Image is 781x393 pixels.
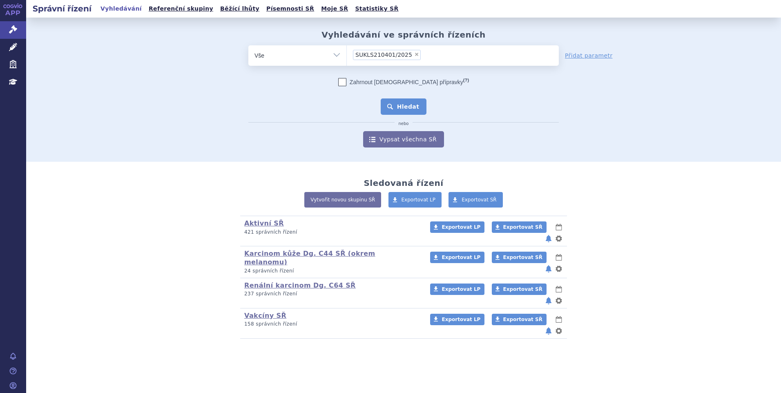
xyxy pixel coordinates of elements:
[492,314,547,325] a: Exportovat SŘ
[381,98,427,115] button: Hledat
[244,268,420,275] p: 24 správních řízení
[244,321,420,328] p: 158 správních řízení
[388,192,442,208] a: Exportovat LP
[355,52,412,58] span: SUKLS210401/2025
[430,221,484,233] a: Exportovat LP
[244,312,286,319] a: Vakcíny SŘ
[244,290,420,297] p: 237 správních řízení
[395,121,413,126] i: nebo
[304,192,381,208] a: Vytvořit novou skupinu SŘ
[503,317,542,322] span: Exportovat SŘ
[430,252,484,263] a: Exportovat LP
[442,317,480,322] span: Exportovat LP
[364,178,443,188] h2: Sledovaná řízení
[492,221,547,233] a: Exportovat SŘ
[555,315,563,324] button: lhůty
[544,264,553,274] button: notifikace
[492,284,547,295] a: Exportovat SŘ
[244,229,420,236] p: 421 správních řízení
[492,252,547,263] a: Exportovat SŘ
[414,52,419,57] span: ×
[555,234,563,243] button: nastavení
[146,3,216,14] a: Referenční skupiny
[544,326,553,336] button: notifikace
[555,326,563,336] button: nastavení
[555,296,563,306] button: nastavení
[442,286,480,292] span: Exportovat LP
[321,30,486,40] h2: Vyhledávání ve správních řízeních
[503,255,542,260] span: Exportovat SŘ
[555,264,563,274] button: nastavení
[555,222,563,232] button: lhůty
[319,3,350,14] a: Moje SŘ
[544,296,553,306] button: notifikace
[565,51,613,60] a: Přidat parametr
[353,3,401,14] a: Statistiky SŘ
[218,3,262,14] a: Běžící lhůty
[338,78,469,86] label: Zahrnout [DEMOGRAPHIC_DATA] přípravky
[264,3,317,14] a: Písemnosti SŘ
[26,3,98,14] h2: Správní řízení
[430,284,484,295] a: Exportovat LP
[462,197,497,203] span: Exportovat SŘ
[544,234,553,243] button: notifikace
[463,78,469,83] abbr: (?)
[555,284,563,294] button: lhůty
[503,286,542,292] span: Exportovat SŘ
[503,224,542,230] span: Exportovat SŘ
[442,255,480,260] span: Exportovat LP
[363,131,444,147] a: Vypsat všechna SŘ
[244,281,356,289] a: Renální karcinom Dg. C64 SŘ
[430,314,484,325] a: Exportovat LP
[442,224,480,230] span: Exportovat LP
[449,192,503,208] a: Exportovat SŘ
[244,219,284,227] a: Aktivní SŘ
[98,3,144,14] a: Vyhledávání
[423,49,428,60] input: SUKLS210401/2025
[555,252,563,262] button: lhůty
[402,197,436,203] span: Exportovat LP
[244,250,375,266] a: Karcinom kůže Dg. C44 SŘ (okrem melanomu)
